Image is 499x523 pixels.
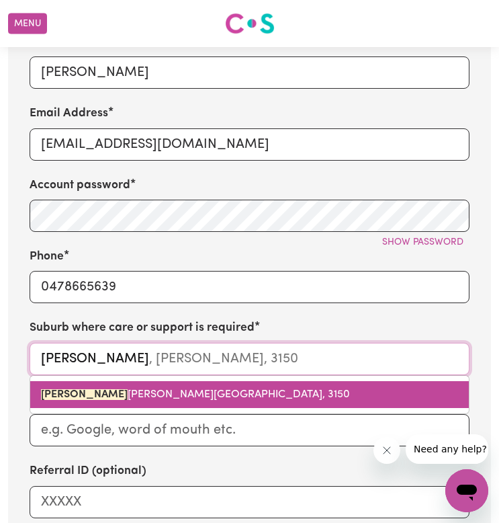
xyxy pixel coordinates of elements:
[30,486,469,518] input: XXXXX
[30,381,469,408] a: GLEN WAVERLEY, Victoria, 3150
[382,237,463,247] span: Show password
[41,389,128,400] mark: [PERSON_NAME]
[225,8,275,39] a: Careseekers logo
[30,375,469,414] div: menu-options
[406,434,488,464] iframe: Message from company
[225,11,275,36] img: Careseekers logo
[30,414,469,446] input: e.g. Google, word of mouth etc.
[30,177,130,194] label: Account password
[376,232,469,253] button: Show password
[41,389,350,400] span: [PERSON_NAME][GEOGRAPHIC_DATA], 3150
[30,105,108,122] label: Email Address
[8,13,47,34] button: Menu
[30,319,255,337] label: Suburb where care or support is required
[373,437,400,464] iframe: Close message
[445,469,488,512] iframe: Button to launch messaging window
[30,248,64,266] label: Phone
[30,128,469,161] input: e.g. diana.rigg@yahoo.com.au
[30,343,469,375] input: e.g. North Bondi, New South Wales
[30,462,146,480] label: Referral ID (optional)
[30,56,469,89] input: e.g. Rigg
[30,271,469,303] input: e.g. 0412 345 678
